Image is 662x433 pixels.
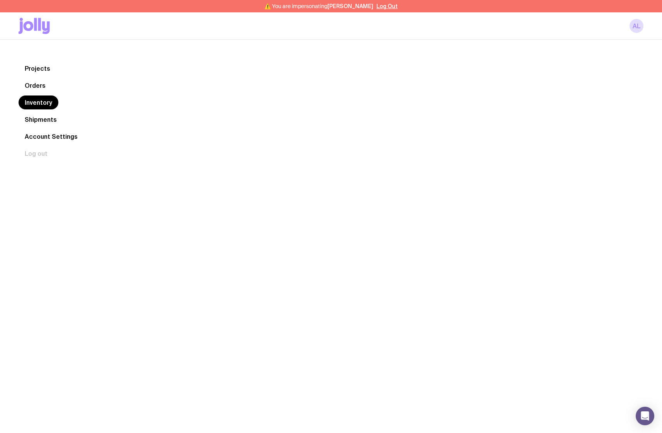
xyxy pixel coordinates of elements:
[630,19,643,33] a: AL
[19,113,63,126] a: Shipments
[19,130,84,143] a: Account Settings
[264,3,373,9] span: ⚠️ You are impersonating
[636,407,654,425] div: Open Intercom Messenger
[19,78,52,92] a: Orders
[327,3,373,9] span: [PERSON_NAME]
[19,147,54,160] button: Log out
[19,95,58,109] a: Inventory
[19,61,56,75] a: Projects
[376,3,398,9] button: Log Out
